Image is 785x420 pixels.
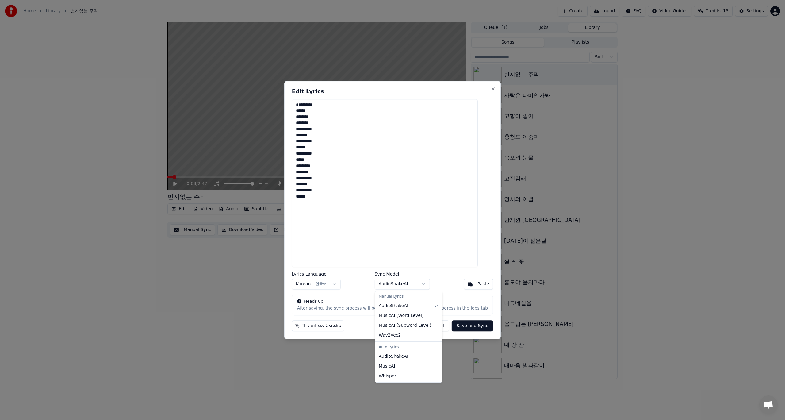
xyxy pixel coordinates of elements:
span: Whisper [379,373,396,379]
span: MusicAI ( Subword Level ) [379,322,431,329]
span: AudioShakeAI [379,353,408,360]
div: Auto Lyrics [376,343,441,352]
div: Manual Lyrics [376,292,441,301]
span: AudioShakeAI [379,303,408,309]
span: Wav2Vec2 [379,332,401,338]
span: MusicAI ( Word Level ) [379,313,423,319]
span: MusicAI [379,363,395,369]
